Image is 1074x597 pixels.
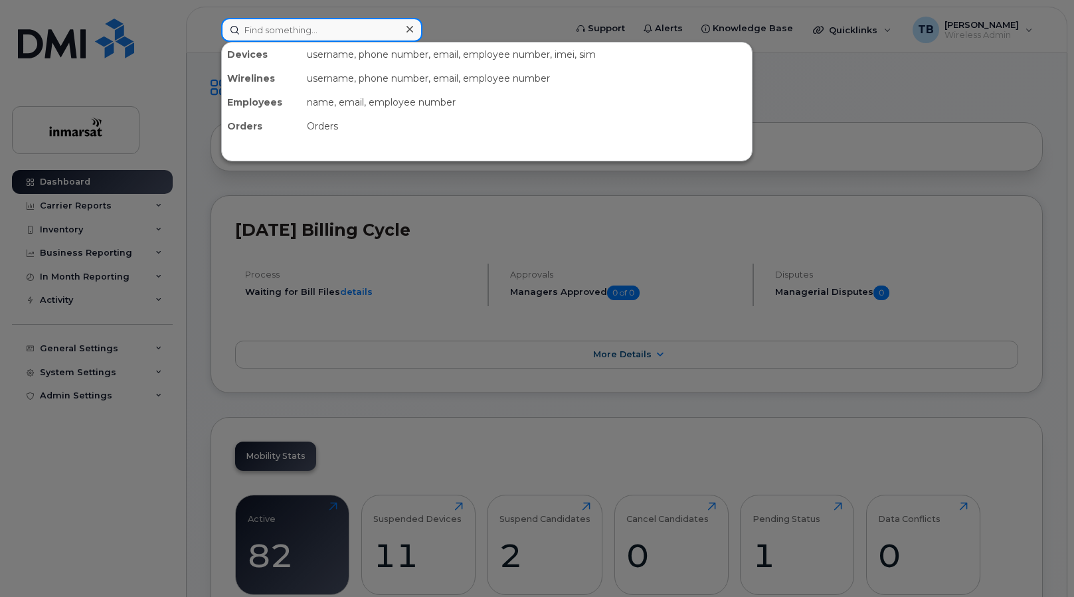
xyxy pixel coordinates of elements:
[302,114,752,138] div: Orders
[222,114,302,138] div: Orders
[222,90,302,114] div: Employees
[302,66,752,90] div: username, phone number, email, employee number
[1016,539,1064,587] iframe: Messenger Launcher
[302,43,752,66] div: username, phone number, email, employee number, imei, sim
[302,90,752,114] div: name, email, employee number
[222,66,302,90] div: Wirelines
[222,43,302,66] div: Devices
